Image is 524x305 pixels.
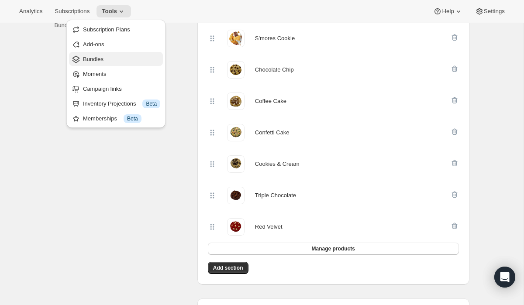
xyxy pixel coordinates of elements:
img: Confetti Cake [227,124,245,141]
span: Beta [127,115,138,122]
img: S'mores Cookie [227,30,245,47]
span: Campaign links [83,86,122,92]
span: Bundles [83,56,103,62]
div: Triple Chocolate [255,191,296,200]
button: Inventory Projections [69,96,163,110]
span: Subscriptions [55,8,90,15]
span: Beta [146,100,157,107]
div: S'mores Cookie [255,34,295,43]
button: Help [428,5,468,17]
div: Inventory Projections [83,99,160,108]
button: Subscriptions [49,5,95,17]
button: Moments [69,67,163,81]
img: Red Velvet [227,218,245,236]
div: Confetti Cake [255,128,290,137]
button: Add-ons [69,37,163,51]
button: Subscription Plans [69,22,163,36]
div: Chocolate Chip [255,65,294,74]
span: Analytics [19,8,42,15]
img: Cookies & Cream [227,155,245,173]
button: Add section [208,262,248,274]
button: Campaign links [69,82,163,96]
span: Manage products [311,245,355,252]
button: Analytics [14,5,48,17]
span: Add section [213,264,243,271]
button: Tools [97,5,131,17]
span: Subscription Plans [83,26,130,33]
div: Red Velvet [255,223,283,231]
div: Coffee Cake [255,97,286,106]
button: Memberships [69,111,163,125]
div: Cookies & Cream [255,160,300,168]
span: Settings [484,8,505,15]
button: Settings [470,5,510,17]
span: Moments [83,71,106,77]
div: Open Intercom Messenger [494,267,515,288]
div: Memberships [83,114,160,123]
span: Help [442,8,454,15]
button: Manage products [208,243,459,255]
img: Coffee Cake [227,93,245,110]
span: Tools [102,8,117,15]
img: Triple Chocolate [227,187,245,204]
span: Add-ons [83,41,104,48]
img: Chocolate Chip [227,61,245,79]
button: Bundles [69,52,163,66]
